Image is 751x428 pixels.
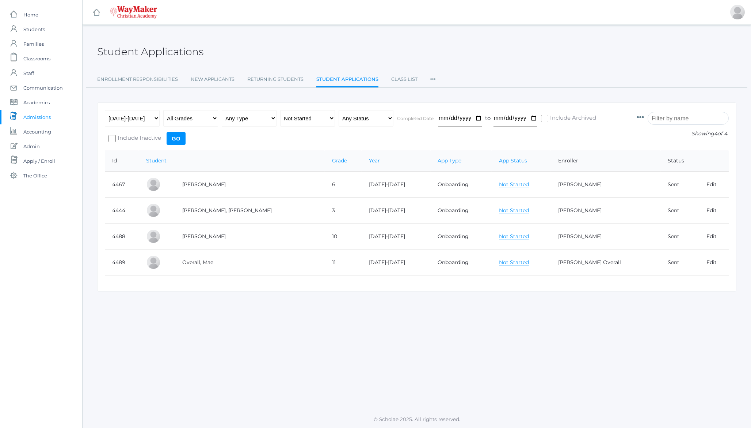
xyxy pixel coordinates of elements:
img: 4_waymaker-logo-stack-white.png [110,6,157,19]
span: Include Inactive [116,134,161,143]
a: Edit [706,233,717,240]
td: [DATE]-[DATE] [362,249,431,275]
a: [PERSON_NAME] [558,181,602,188]
div: Ryder Hardisty [146,203,161,218]
td: 11 [325,249,361,275]
span: Communication [23,80,63,95]
a: [PERSON_NAME] [182,233,226,240]
span: Admin [23,139,40,154]
span: Accounting [23,124,51,139]
td: 3 [325,198,361,224]
label: Completed Date: [397,116,435,121]
td: Sent [660,172,699,198]
span: Admissions [23,110,51,124]
input: From [438,110,482,127]
span: 4 [714,130,717,137]
span: Staff [23,66,34,80]
a: [PERSON_NAME] [558,233,602,240]
td: 4444 [105,198,139,224]
span: Academics [23,95,50,110]
a: Edit [706,207,717,214]
input: Include Inactive [108,135,116,142]
td: [DATE]-[DATE] [362,224,431,249]
input: Go [167,132,186,145]
a: Grade [332,157,347,164]
td: Sent [660,249,699,275]
input: To [493,110,537,127]
a: [PERSON_NAME] [558,207,602,214]
a: App Type [438,157,461,164]
span: Students [23,22,45,37]
a: Returning Students [247,72,304,87]
td: Onboarding [430,249,491,275]
h2: Student Applications [97,46,203,57]
th: Status [660,150,699,172]
span: to [485,114,491,121]
a: Enrollment Responsibilities [97,72,178,87]
span: Classrooms [23,51,50,66]
td: Onboarding [430,172,491,198]
a: Student Applications [316,72,378,88]
div: Mae Overall [146,255,161,270]
a: Not Started [499,233,529,240]
td: 4467 [105,172,139,198]
td: Sent [660,198,699,224]
a: Student [146,157,167,164]
span: Apply / Enroll [23,154,55,168]
a: Edit [706,259,717,266]
a: [PERSON_NAME], [PERSON_NAME] [182,207,272,214]
td: 6 [325,172,361,198]
input: Include Archived [541,115,548,122]
a: Edit [706,181,717,188]
a: Not Started [499,259,529,266]
a: New Applicants [191,72,235,87]
a: [PERSON_NAME] Overall [558,259,621,266]
a: Year [369,157,380,164]
td: 10 [325,224,361,249]
div: Jason Roberts [730,5,745,19]
a: [PERSON_NAME] [182,181,226,188]
td: Sent [660,224,699,249]
td: [DATE]-[DATE] [362,172,431,198]
td: Onboarding [430,198,491,224]
td: [DATE]-[DATE] [362,198,431,224]
th: Id [105,150,139,172]
span: The Office [23,168,47,183]
a: Overall, Mae [182,259,213,266]
a: Class List [391,72,418,87]
a: App Status [499,157,527,164]
p: Showing of 4 [637,130,729,138]
a: Not Started [499,207,529,214]
th: Enroller [551,150,660,172]
td: Onboarding [430,224,491,249]
p: © Scholae 2025. All rights reserved. [83,416,751,423]
input: Filter by name [648,112,729,125]
a: Not Started [499,181,529,188]
span: Include Archived [548,114,596,123]
div: Gabby Brozek [146,177,161,192]
div: Wylie Myers [146,229,161,244]
span: Families [23,37,44,51]
span: Home [23,7,38,22]
td: 4489 [105,249,139,275]
td: 4488 [105,224,139,249]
